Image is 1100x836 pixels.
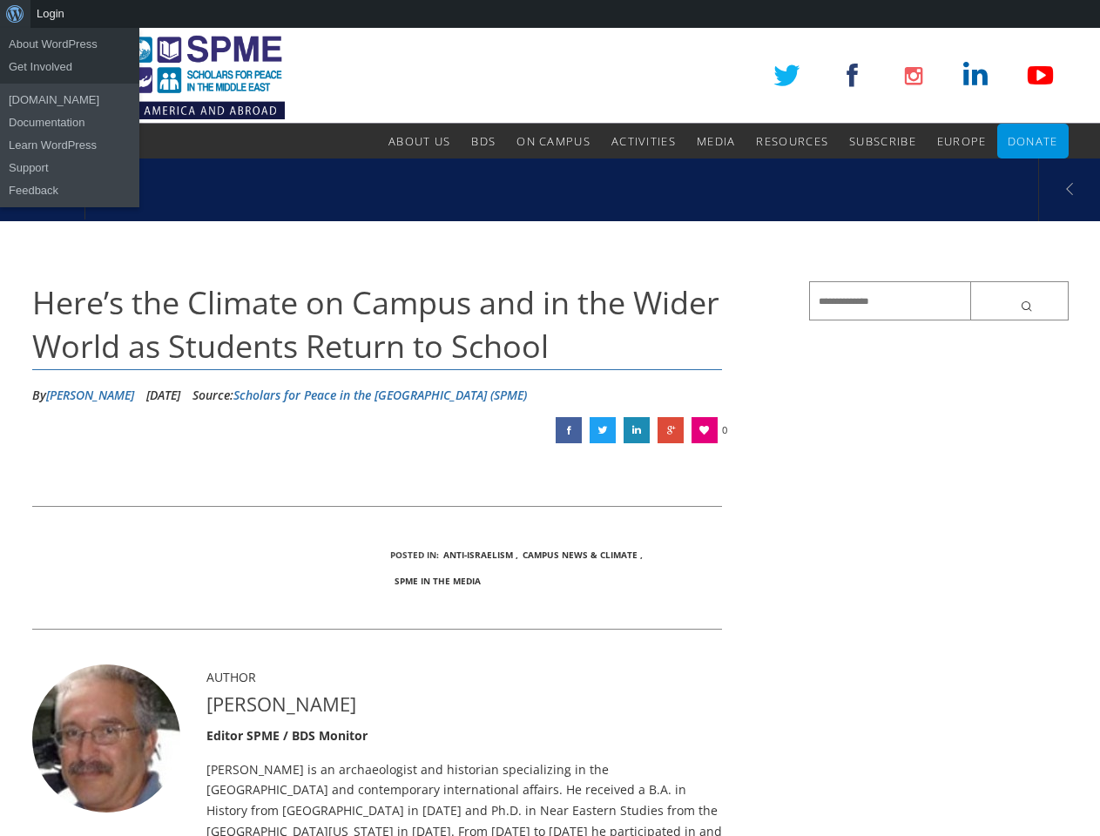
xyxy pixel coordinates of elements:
a: Anti-Israelism [443,549,513,561]
span: Resources [756,133,828,149]
span: Media [697,133,736,149]
a: Here’s the Climate on Campus and in the Wider World as Students Return to School [658,417,684,443]
span: About Us [388,133,450,149]
a: Europe [937,124,987,158]
h4: [PERSON_NAME] [206,691,723,718]
span: On Campus [516,133,590,149]
img: SPME [32,28,285,124]
span: BDS [471,133,496,149]
strong: Editor SPME / BDS Monitor [206,727,368,744]
a: Here’s the Climate on Campus and in the Wider World as Students Return to School [590,417,616,443]
a: Media [697,124,736,158]
span: Here’s the Climate on Campus and in the Wider World as Students Return to School [32,281,719,367]
span: Subscribe [849,133,916,149]
a: Resources [756,124,828,158]
a: BDS [471,124,496,158]
a: [PERSON_NAME] [46,387,134,403]
span: Europe [937,133,987,149]
li: Posted In: [390,542,439,568]
a: On Campus [516,124,590,158]
a: SPME in the Media [395,575,481,587]
a: Campus News & Climate [523,549,638,561]
a: About Us [388,124,450,158]
a: Activities [611,124,676,158]
span: AUTHOR [206,669,256,685]
div: Source: [192,382,527,408]
span: Donate [1008,133,1058,149]
a: Here’s the Climate on Campus and in the Wider World as Students Return to School [556,417,582,443]
a: Scholars for Peace in the [GEOGRAPHIC_DATA] (SPME) [233,387,527,403]
a: Donate [1008,124,1058,158]
span: 0 [722,417,727,443]
li: By [32,382,134,408]
a: Subscribe [849,124,916,158]
a: Here’s the Climate on Campus and in the Wider World as Students Return to School [624,417,650,443]
li: [DATE] [146,382,180,408]
span: Activities [611,133,676,149]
